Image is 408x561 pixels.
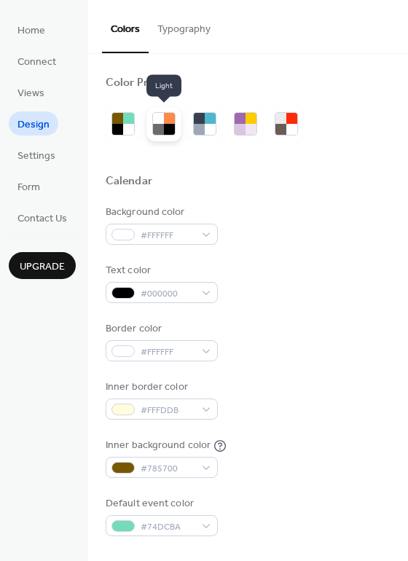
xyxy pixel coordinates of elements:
[9,17,54,42] a: Home
[141,461,195,476] span: #785700
[106,76,176,91] div: Color Presets
[17,149,55,164] span: Settings
[141,519,195,535] span: #74DCBA
[106,496,215,511] div: Default event color
[141,403,195,418] span: #FFFDDB
[106,263,215,278] div: Text color
[106,380,215,395] div: Inner border color
[106,174,152,189] div: Calendar
[141,345,195,360] span: #FFFFFF
[106,205,215,220] div: Background color
[9,205,76,229] a: Contact Us
[17,86,44,101] span: Views
[17,180,40,195] span: Form
[17,117,50,133] span: Design
[17,23,45,39] span: Home
[141,228,195,243] span: #FFFFFF
[141,286,195,302] span: #000000
[146,75,181,97] span: Light
[9,143,64,167] a: Settings
[9,174,49,198] a: Form
[9,80,53,104] a: Views
[9,111,58,136] a: Design
[106,438,211,453] div: Inner background color
[9,49,65,73] a: Connect
[17,211,67,227] span: Contact Us
[17,55,56,70] span: Connect
[106,321,215,337] div: Border color
[20,259,65,275] span: Upgrade
[9,252,76,279] button: Upgrade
